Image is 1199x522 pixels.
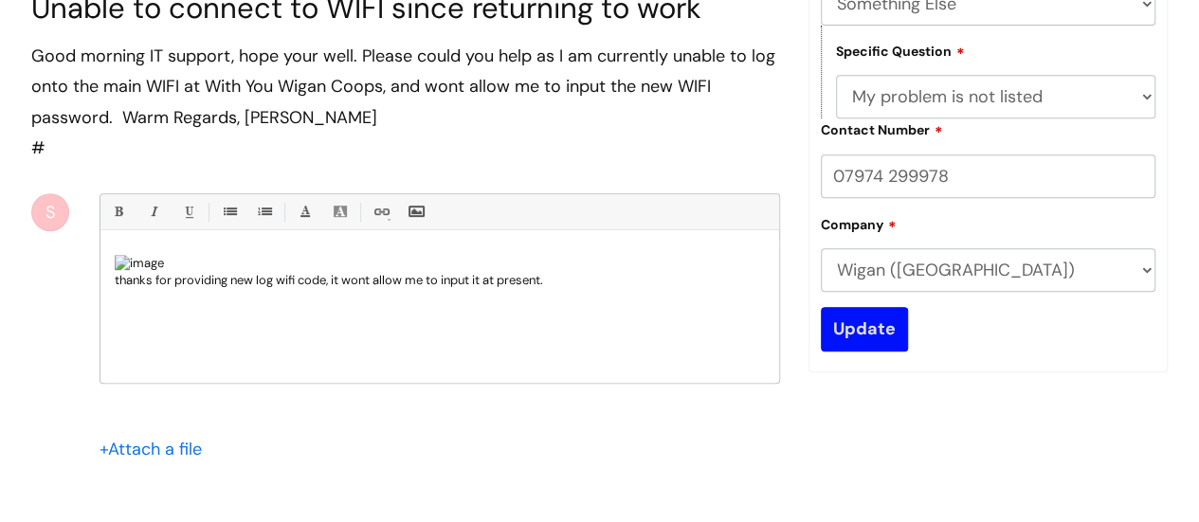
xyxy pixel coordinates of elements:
span: + [100,438,108,460]
a: Bold (Ctrl-B) [106,200,130,224]
a: Underline(Ctrl-U) [176,200,200,224]
a: Link [369,200,392,224]
label: Contact Number [821,119,943,138]
img: image [115,255,164,272]
a: Insert Image... [404,200,427,224]
label: Company [821,214,897,233]
a: 1. Ordered List (Ctrl-Shift-8) [252,200,276,224]
div: Good morning IT support, hope your well. Please could you help as I am currently unable to log on... [31,41,780,133]
a: Back Color [328,200,352,224]
a: • Unordered List (Ctrl-Shift-7) [217,200,241,224]
div: # [31,41,780,164]
input: Update [821,307,908,351]
div: Attach a file [100,434,213,464]
p: thanks for providing new log wifi code, it wont allow me to input it at present. [115,272,765,289]
a: Italic (Ctrl-I) [141,200,165,224]
label: Specific Question [836,41,965,60]
a: Font Color [293,200,317,224]
div: S [31,193,69,231]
